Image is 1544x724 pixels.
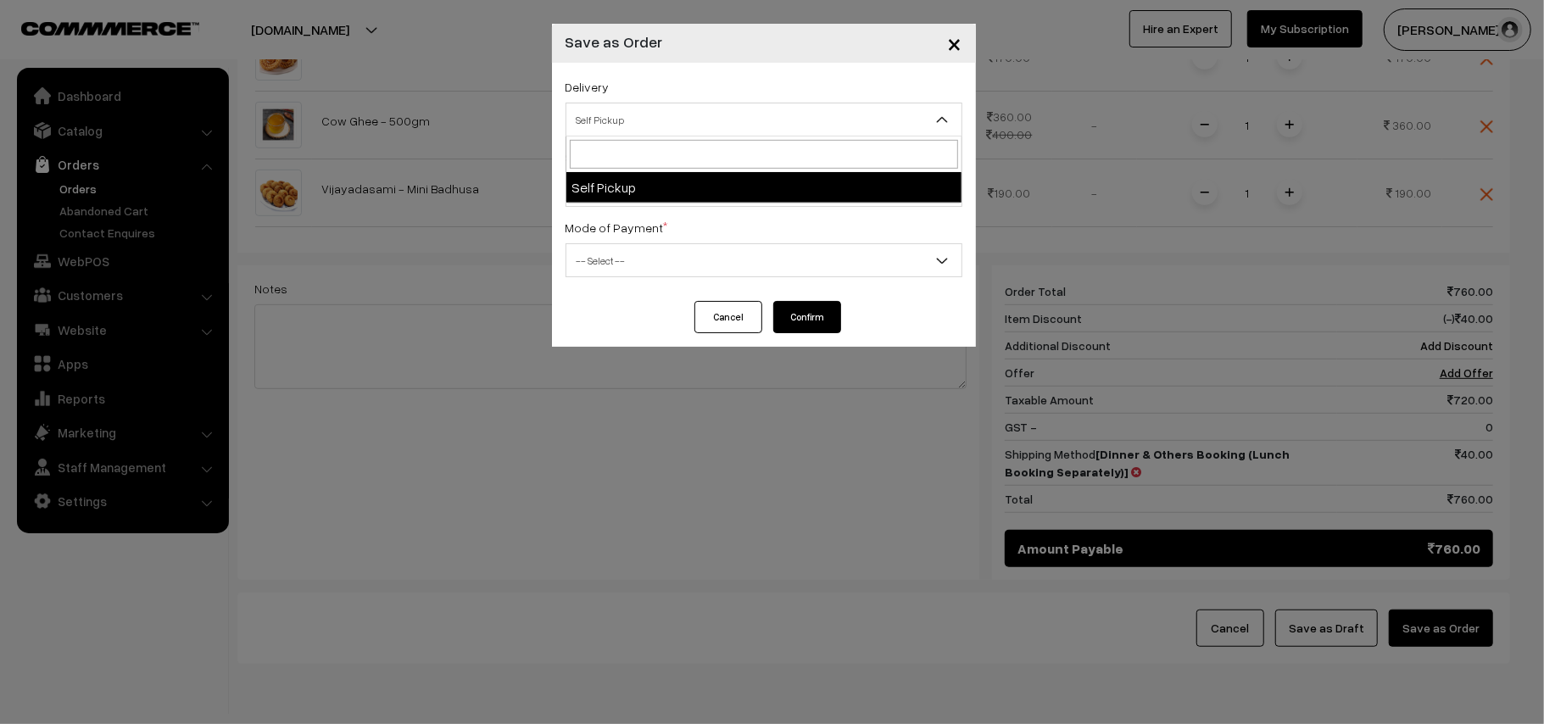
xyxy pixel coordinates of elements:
[566,219,668,237] label: Mode of Payment
[948,27,962,58] span: ×
[694,301,762,333] button: Cancel
[566,105,962,135] span: Self Pickup
[566,243,962,277] span: -- Select --
[566,103,962,136] span: Self Pickup
[566,246,962,276] span: -- Select --
[566,78,610,96] label: Delivery
[934,17,976,70] button: Close
[773,301,841,333] button: Confirm
[566,31,663,53] h4: Save as Order
[566,172,962,203] li: Self Pickup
